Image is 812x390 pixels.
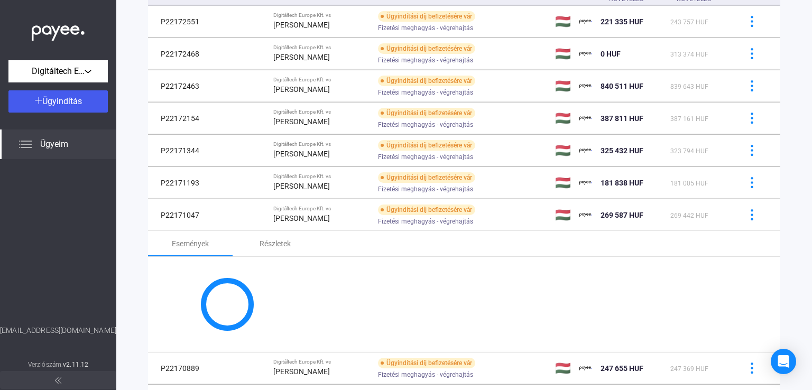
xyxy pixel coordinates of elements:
span: Ügyindítás [42,96,82,106]
strong: [PERSON_NAME] [273,53,330,61]
td: 🇭🇺 [551,6,575,38]
td: P22171047 [148,199,220,231]
td: P22172154 [148,103,220,134]
span: Fizetési meghagyás - végrehajtás [378,54,473,67]
span: Fizetési meghagyás - végrehajtás [378,22,473,34]
span: 269 587 HUF [601,211,643,219]
strong: [PERSON_NAME] [273,182,330,190]
span: 840 511 HUF [601,82,643,90]
td: 🇭🇺 [551,103,575,134]
img: payee-logo [579,144,592,157]
span: Ügyeim [40,138,68,151]
button: Ügyindítás [8,90,108,113]
div: Digitáltech Europe Kft. vs [273,359,370,365]
strong: v2.11.12 [63,361,88,368]
span: Fizetési meghagyás - végrehajtás [378,183,473,196]
td: 🇭🇺 [551,352,575,384]
div: Digitáltech Europe Kft. vs [273,206,370,212]
img: payee-logo [579,209,592,221]
div: Ügyindítási díj befizetésére vár [378,76,475,86]
button: more-blue [741,140,763,162]
strong: [PERSON_NAME] [273,214,330,222]
span: 243 757 HUF [670,18,708,26]
span: 0 HUF [601,50,621,58]
div: Digitáltech Europe Kft. vs [273,109,370,115]
img: more-blue [746,363,758,374]
span: 247 655 HUF [601,364,643,373]
div: Ügyindítási díj befizetésére vár [378,11,475,22]
span: Fizetési meghagyás - végrehajtás [378,151,473,163]
span: 181 838 HUF [601,179,643,187]
img: list.svg [19,138,32,151]
img: more-blue [746,48,758,59]
button: more-blue [741,11,763,33]
span: 387 161 HUF [670,115,708,123]
span: 247 369 HUF [670,365,708,373]
span: 221 335 HUF [601,17,643,26]
span: Digitáltech Europe Kft. [32,65,85,78]
button: more-blue [741,204,763,226]
div: Digitáltech Europe Kft. vs [273,12,370,18]
td: P22171344 [148,135,220,166]
div: Open Intercom Messenger [771,349,796,374]
td: 🇭🇺 [551,135,575,166]
span: Fizetési meghagyás - végrehajtás [378,368,473,381]
div: Ügyindítási díj befizetésére vár [378,43,475,54]
strong: [PERSON_NAME] [273,367,330,376]
img: plus-white.svg [35,97,42,104]
span: 325 432 HUF [601,146,643,155]
img: more-blue [746,16,758,27]
img: more-blue [746,80,758,91]
span: Fizetési meghagyás - végrehajtás [378,118,473,131]
td: P22172463 [148,70,220,102]
div: Ügyindítási díj befizetésére vár [378,108,475,118]
img: payee-logo [579,48,592,60]
img: payee-logo [579,15,592,28]
strong: [PERSON_NAME] [273,85,330,94]
strong: [PERSON_NAME] [273,150,330,158]
button: Digitáltech Europe Kft. [8,60,108,82]
div: Ügyindítási díj befizetésére vár [378,172,475,183]
img: more-blue [746,145,758,156]
span: Fizetési meghagyás - végrehajtás [378,86,473,99]
button: more-blue [741,43,763,65]
td: P22172551 [148,6,220,38]
span: 181 005 HUF [670,180,708,187]
div: Részletek [260,237,291,250]
img: payee-logo [579,112,592,125]
div: Digitáltech Europe Kft. vs [273,44,370,51]
img: payee-logo [579,80,592,92]
span: 839 643 HUF [670,83,708,90]
div: Ügyindítási díj befizetésére vár [378,358,475,368]
button: more-blue [741,172,763,194]
div: Ügyindítási díj befizetésére vár [378,205,475,215]
span: 387 811 HUF [601,114,643,123]
img: payee-logo [579,177,592,189]
td: P22171193 [148,167,220,199]
span: Fizetési meghagyás - végrehajtás [378,215,473,228]
div: Digitáltech Europe Kft. vs [273,173,370,180]
img: more-blue [746,113,758,124]
div: Ügyindítási díj befizetésére vár [378,140,475,151]
td: 🇭🇺 [551,38,575,70]
td: P22172468 [148,38,220,70]
td: 🇭🇺 [551,70,575,102]
span: 313 374 HUF [670,51,708,58]
img: more-blue [746,209,758,220]
img: payee-logo [579,362,592,375]
button: more-blue [741,357,763,379]
button: more-blue [741,75,763,97]
button: more-blue [741,107,763,129]
strong: [PERSON_NAME] [273,117,330,126]
span: 323 794 HUF [670,147,708,155]
td: P22170889 [148,352,220,384]
strong: [PERSON_NAME] [273,21,330,29]
td: 🇭🇺 [551,167,575,199]
div: Digitáltech Europe Kft. vs [273,141,370,147]
img: more-blue [746,177,758,188]
div: Digitáltech Europe Kft. vs [273,77,370,83]
td: 🇭🇺 [551,199,575,231]
img: white-payee-white-dot.svg [32,20,85,41]
img: arrow-double-left-grey.svg [55,377,61,384]
div: Események [172,237,209,250]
